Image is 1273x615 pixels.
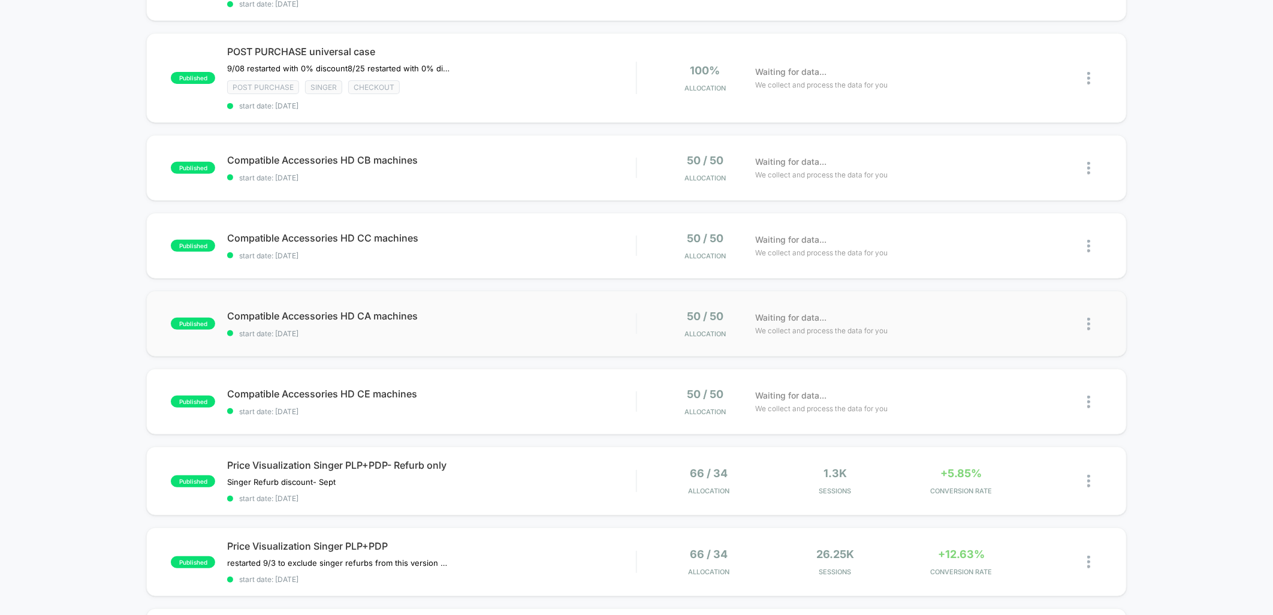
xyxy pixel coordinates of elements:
[756,65,827,79] span: Waiting for data...
[227,80,299,94] span: Post Purchase
[684,84,726,92] span: Allocation
[227,46,636,58] span: POST PURCHASE universal case
[1087,556,1090,568] img: close
[1087,396,1090,408] img: close
[756,389,827,402] span: Waiting for data...
[689,568,730,576] span: Allocation
[941,467,982,480] span: +5.85%
[227,494,636,503] span: start date: [DATE]
[901,487,1022,495] span: CONVERSION RATE
[305,80,342,94] span: Singer
[816,548,854,560] span: 26.25k
[1087,475,1090,487] img: close
[756,233,827,246] span: Waiting for data...
[227,477,336,487] span: Singer Refurb discount- Sept
[687,388,723,400] span: 50 / 50
[227,575,636,584] span: start date: [DATE]
[938,548,985,560] span: +12.63%
[227,388,636,400] span: Compatible Accessories HD CE machines
[227,558,450,568] span: restarted 9/3 to exclude singer refurbs from this version of the test
[171,556,215,568] span: published
[348,80,400,94] span: checkout
[227,64,450,73] span: 9/08 restarted with 0% discount8/25 restarted with 0% discount due to Laborday promo10% off 6% CR...
[227,310,636,322] span: Compatible Accessories HD CA machines
[901,568,1022,576] span: CONVERSION RATE
[227,540,636,552] span: Price Visualization Singer PLP+PDP
[756,247,888,258] span: We collect and process the data for you
[756,403,888,414] span: We collect and process the data for you
[227,459,636,471] span: Price Visualization Singer PLP+PDP- Refurb only
[227,251,636,260] span: start date: [DATE]
[227,173,636,182] span: start date: [DATE]
[689,487,730,495] span: Allocation
[1087,318,1090,330] img: close
[684,252,726,260] span: Allocation
[227,329,636,338] span: start date: [DATE]
[684,408,726,416] span: Allocation
[227,232,636,244] span: Compatible Accessories HD CC machines
[775,568,895,576] span: Sessions
[227,101,636,110] span: start date: [DATE]
[756,79,888,91] span: We collect and process the data for you
[171,318,215,330] span: published
[690,64,720,77] span: 100%
[756,155,827,168] span: Waiting for data...
[756,169,888,180] span: We collect and process the data for you
[756,311,827,324] span: Waiting for data...
[684,174,726,182] span: Allocation
[775,487,895,495] span: Sessions
[690,548,728,560] span: 66 / 34
[756,325,888,336] span: We collect and process the data for you
[171,396,215,408] span: published
[171,475,215,487] span: published
[684,330,726,338] span: Allocation
[1087,240,1090,252] img: close
[171,240,215,252] span: published
[227,154,636,166] span: Compatible Accessories HD CB machines
[687,310,723,322] span: 50 / 50
[1087,72,1090,85] img: close
[1087,162,1090,174] img: close
[171,162,215,174] span: published
[687,232,723,245] span: 50 / 50
[823,467,847,480] span: 1.3k
[687,154,723,167] span: 50 / 50
[171,72,215,84] span: published
[690,467,728,480] span: 66 / 34
[227,407,636,416] span: start date: [DATE]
